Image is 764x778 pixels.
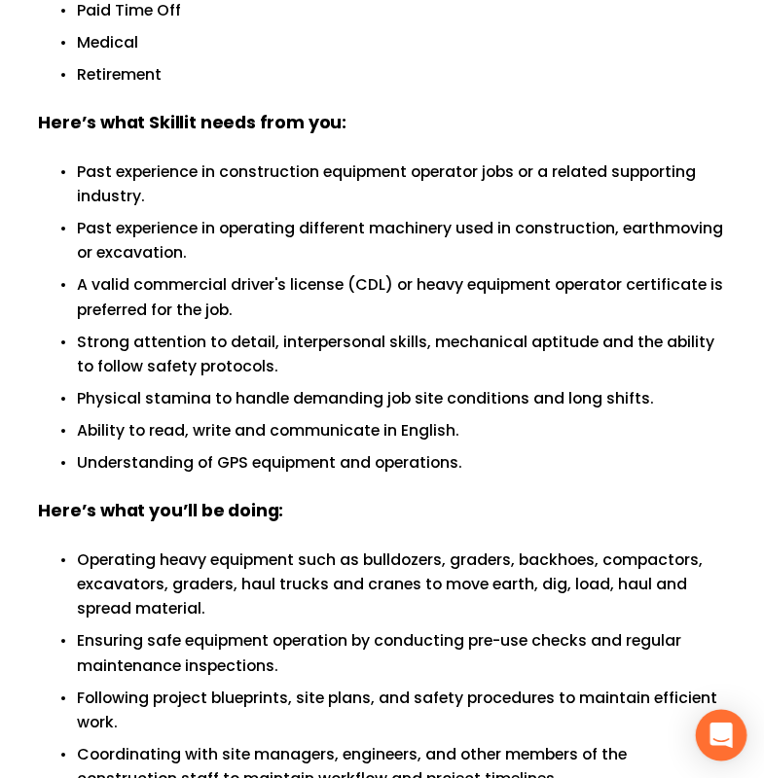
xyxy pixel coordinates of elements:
p: Following project blueprints, site plans, and safety procedures to maintain efficient work. [77,686,726,734]
p: Physical stamina to handle demanding job site conditions and long shifts. [77,386,726,410]
p: Ensuring safe equipment operation by conducting pre-use checks and regular maintenance inspections. [77,628,726,677]
strong: Here’s what you’ll be doing: [38,497,283,527]
p: Retirement [77,62,726,87]
p: A valid commercial driver's license (CDL) or heavy equipment operator certificate is preferred fo... [77,272,726,321]
strong: Here’s what Skillit needs from you: [38,109,346,139]
p: Understanding of GPS equipment and operations. [77,450,726,475]
p: Medical [77,30,726,54]
p: Operating heavy equipment such as bulldozers, graders, backhoes, compactors, excavators, graders,... [77,548,726,621]
p: Past experience in operating different machinery used in construction, earthmoving or excavation. [77,216,726,265]
p: Strong attention to detail, interpersonal skills, mechanical aptitude and the ability to follow s... [77,330,726,378]
p: Past experience in construction equipment operator jobs or a related supporting industry. [77,159,726,208]
div: Open Intercom Messenger [696,710,747,761]
p: Ability to read, write and communicate in English. [77,418,726,442]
